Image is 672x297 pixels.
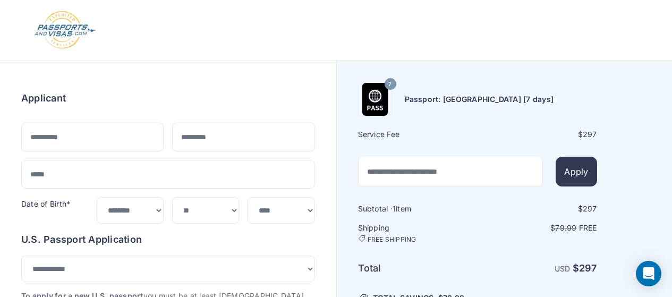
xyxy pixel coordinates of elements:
[388,78,392,91] span: 7
[358,261,477,276] h6: Total
[579,262,597,274] span: 297
[583,204,597,213] span: 297
[479,223,597,233] p: $
[368,235,416,244] span: FREE SHIPPING
[21,232,315,247] h6: U.S. Passport Application
[358,203,477,214] h6: Subtotal · item
[358,129,477,140] h6: Service Fee
[359,83,392,116] img: Product Name
[479,129,597,140] div: $
[555,223,576,232] span: 79.99
[556,157,597,186] button: Apply
[583,130,597,139] span: 297
[555,264,571,273] span: USD
[393,204,396,213] span: 1
[21,199,70,208] label: Date of Birth*
[405,94,554,105] h6: Passport: [GEOGRAPHIC_DATA] [7 days]
[21,91,66,106] h6: Applicant
[33,11,97,50] img: Logo
[573,262,597,274] strong: $
[636,261,661,286] div: Open Intercom Messenger
[579,223,597,232] span: Free
[479,203,597,214] div: $
[358,223,477,244] h6: Shipping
